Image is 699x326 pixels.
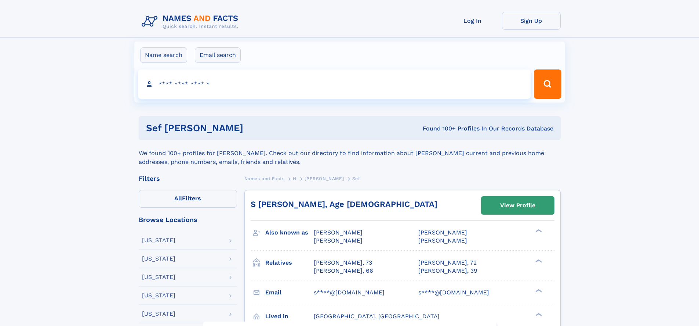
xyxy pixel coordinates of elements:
[502,12,561,30] a: Sign Up
[314,267,373,275] a: [PERSON_NAME], 66
[481,197,554,214] a: View Profile
[140,47,187,63] label: Name search
[500,197,535,214] div: View Profile
[314,313,440,320] span: [GEOGRAPHIC_DATA], [GEOGRAPHIC_DATA]
[418,267,477,275] a: [PERSON_NAME], 39
[314,229,363,236] span: [PERSON_NAME]
[265,286,314,299] h3: Email
[244,174,285,183] a: Names and Facts
[142,237,175,243] div: [US_STATE]
[534,288,542,293] div: ❯
[534,69,561,99] button: Search Button
[139,12,244,32] img: Logo Names and Facts
[305,174,344,183] a: [PERSON_NAME]
[195,47,241,63] label: Email search
[142,311,175,317] div: [US_STATE]
[293,176,296,181] span: H
[138,69,531,99] input: search input
[534,312,542,317] div: ❯
[265,257,314,269] h3: Relatives
[146,123,333,133] h1: Sef [PERSON_NAME]
[174,195,182,202] span: All
[139,175,237,182] div: Filters
[265,226,314,239] h3: Also known as
[314,259,372,267] a: [PERSON_NAME], 73
[534,229,542,233] div: ❯
[142,256,175,262] div: [US_STATE]
[251,200,437,209] a: S [PERSON_NAME], Age [DEMOGRAPHIC_DATA]
[352,176,360,181] span: Sef
[418,259,477,267] a: [PERSON_NAME], 72
[142,293,175,298] div: [US_STATE]
[139,190,237,208] label: Filters
[293,174,296,183] a: H
[142,274,175,280] div: [US_STATE]
[333,125,553,133] div: Found 100+ Profiles In Our Records Database
[139,140,561,166] div: We found 100+ profiles for [PERSON_NAME]. Check out our directory to find information about [PERS...
[443,12,502,30] a: Log In
[418,237,467,244] span: [PERSON_NAME]
[265,310,314,323] h3: Lived in
[418,229,467,236] span: [PERSON_NAME]
[314,237,363,244] span: [PERSON_NAME]
[305,176,344,181] span: [PERSON_NAME]
[534,258,542,263] div: ❯
[139,216,237,223] div: Browse Locations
